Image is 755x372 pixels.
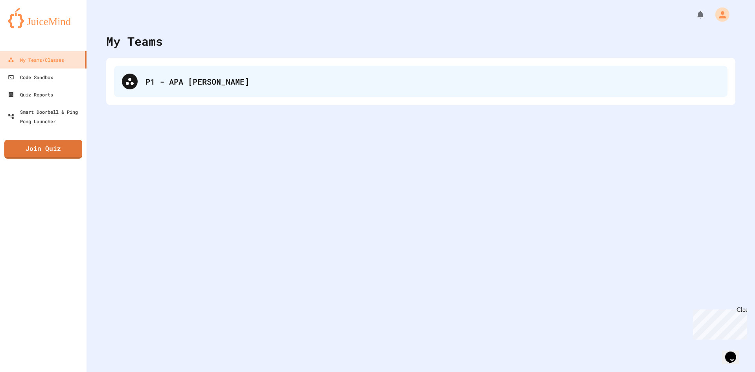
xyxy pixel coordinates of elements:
iframe: chat widget [690,306,747,340]
div: Quiz Reports [8,90,53,99]
div: My Notifications [681,8,707,21]
iframe: chat widget [722,341,747,364]
div: My Account [707,6,731,24]
div: P1 - APA [PERSON_NAME] [145,76,720,87]
div: Code Sandbox [8,72,53,82]
div: P1 - APA [PERSON_NAME] [114,66,727,97]
a: Join Quiz [4,140,82,159]
div: My Teams [106,32,163,50]
div: Smart Doorbell & Ping Pong Launcher [8,107,83,126]
img: logo-orange.svg [8,8,79,28]
div: Chat with us now!Close [3,3,54,50]
div: My Teams/Classes [8,55,64,65]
